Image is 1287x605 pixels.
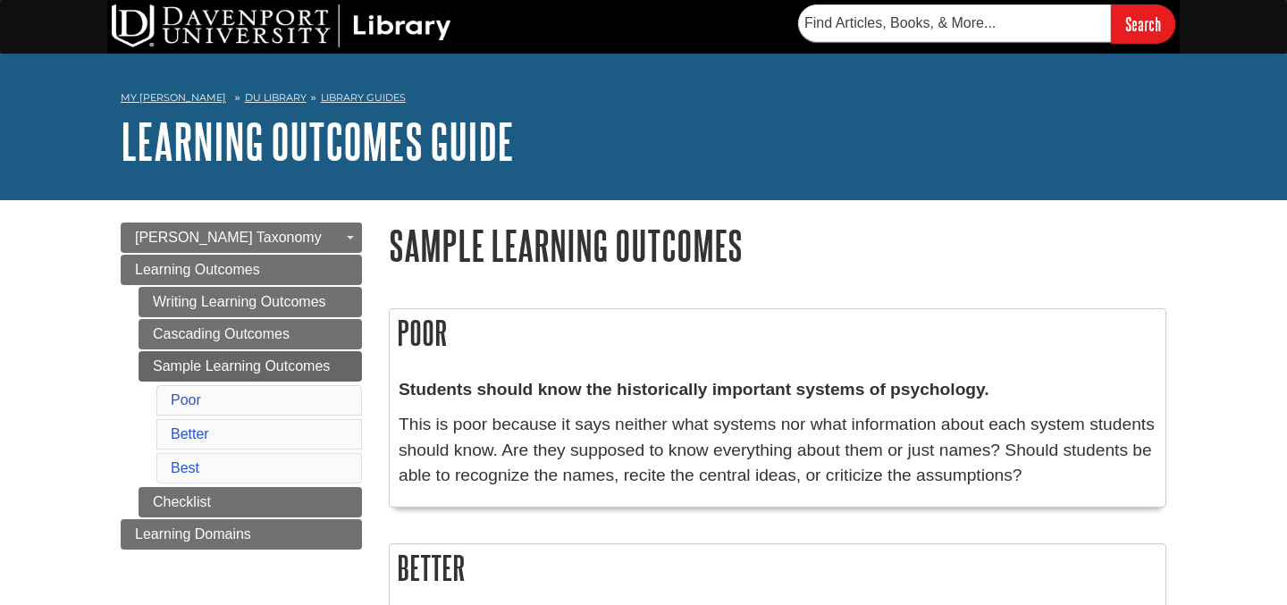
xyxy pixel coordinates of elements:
[139,487,362,517] a: Checklist
[171,460,199,475] a: Best
[390,544,1165,592] h2: Better
[389,223,1166,268] h1: Sample Learning Outcomes
[171,426,209,441] a: Better
[139,287,362,317] a: Writing Learning Outcomes
[245,91,307,104] a: DU Library
[112,4,451,47] img: DU Library
[798,4,1175,43] form: Searches DU Library's articles, books, and more
[121,223,362,253] a: [PERSON_NAME] Taxonomy
[121,86,1166,114] nav: breadcrumb
[798,4,1111,42] input: Find Articles, Books, & More...
[390,309,1165,357] h2: Poor
[399,412,1157,489] p: This is poor because it says neither what systems nor what information about each system students...
[121,223,362,550] div: Guide Page Menu
[135,526,251,542] span: Learning Domains
[139,351,362,382] a: Sample Learning Outcomes
[121,113,514,169] a: Learning Outcomes Guide
[321,91,406,104] a: Library Guides
[139,319,362,349] a: Cascading Outcomes
[399,380,989,399] strong: Students should know the historically important systems of psychology.
[135,230,322,245] span: [PERSON_NAME] Taxonomy
[121,255,362,285] a: Learning Outcomes
[121,90,226,105] a: My [PERSON_NAME]
[121,519,362,550] a: Learning Domains
[135,262,260,277] span: Learning Outcomes
[171,392,201,408] a: Poor
[1111,4,1175,43] input: Search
